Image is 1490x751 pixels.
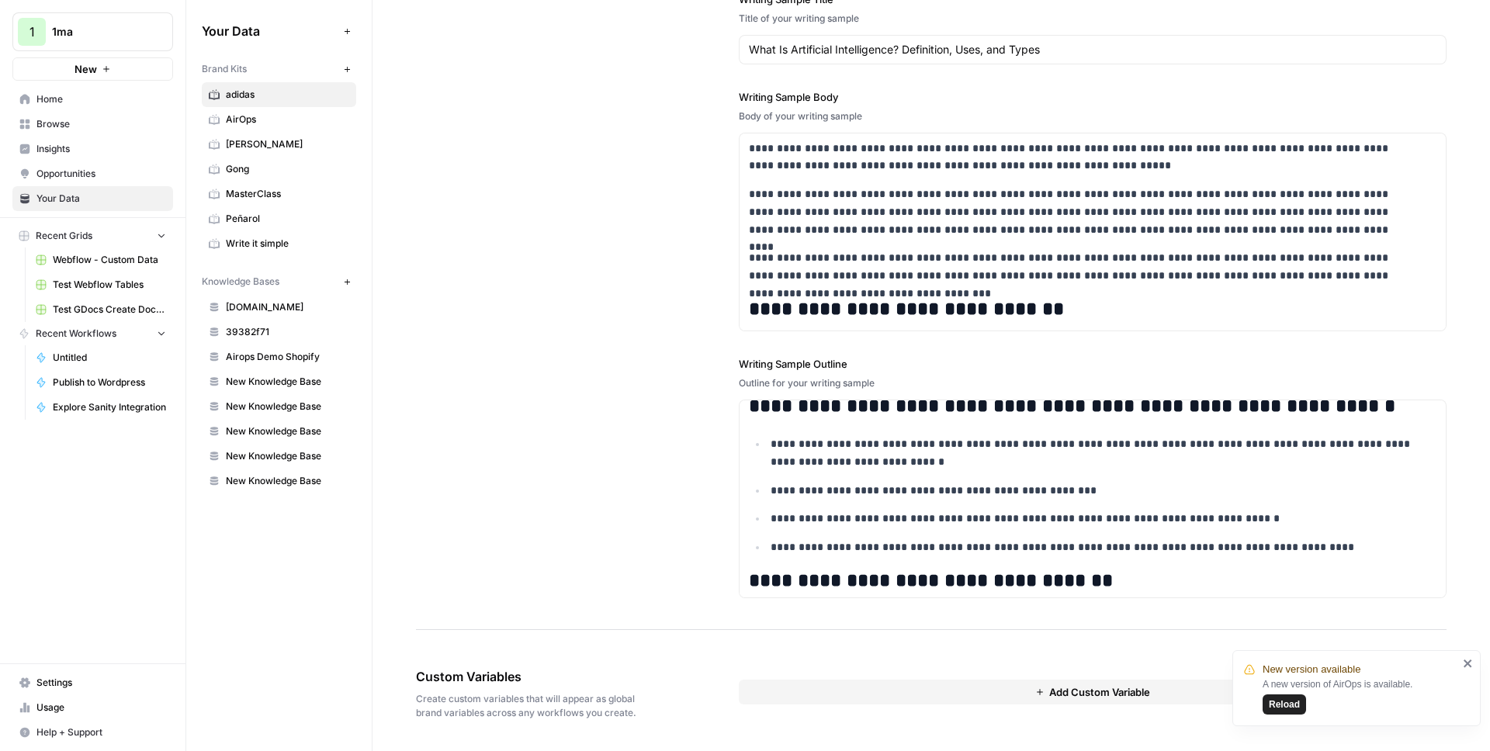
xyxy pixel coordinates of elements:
span: Add Custom Variable [1049,684,1150,700]
a: Settings [12,670,173,695]
span: Write it simple [226,237,349,251]
a: New Knowledge Base [202,394,356,419]
span: MasterClass [226,187,349,201]
a: Test Webflow Tables [29,272,173,297]
span: Settings [36,676,166,690]
span: 39382f71 [226,325,349,339]
button: Add Custom Variable [739,680,1447,704]
span: Brand Kits [202,62,247,76]
a: Explore Sanity Integration [29,395,173,420]
span: adidas [226,88,349,102]
a: Write it simple [202,231,356,256]
span: Your Data [202,22,338,40]
span: Recent Grids [36,229,92,243]
span: Insights [36,142,166,156]
span: Test GDocs Create Doc Grid [53,303,166,317]
span: New version available [1263,662,1360,677]
div: Title of your writing sample [739,12,1447,26]
a: AirOps [202,107,356,132]
a: Insights [12,137,173,161]
span: Opportunities [36,167,166,181]
span: New Knowledge Base [226,474,349,488]
a: Usage [12,695,173,720]
a: MasterClass [202,182,356,206]
span: Reload [1269,697,1300,711]
span: Home [36,92,166,106]
a: Your Data [12,186,173,211]
div: A new version of AirOps is available. [1263,677,1458,715]
a: Peñarol [202,206,356,231]
span: New Knowledge Base [226,449,349,463]
span: [PERSON_NAME] [226,137,349,151]
a: Browse [12,112,173,137]
a: New Knowledge Base [202,369,356,394]
span: Peñarol [226,212,349,226]
button: close [1463,657,1474,670]
a: adidas [202,82,356,107]
label: Writing Sample Outline [739,356,1447,372]
a: Opportunities [12,161,173,186]
button: Help + Support [12,720,173,745]
div: Body of your writing sample [739,109,1447,123]
input: Game Day Gear Guide [749,42,1436,57]
span: Browse [36,117,166,131]
button: Recent Grids [12,224,173,247]
a: [DOMAIN_NAME] [202,295,356,320]
a: Airops Demo Shopify [202,344,356,369]
span: Usage [36,701,166,715]
span: Knowledge Bases [202,275,279,289]
span: Explore Sanity Integration [53,400,166,414]
a: Untitled [29,345,173,370]
span: Untitled [53,351,166,365]
button: Reload [1263,694,1306,715]
a: Publish to Wordpress [29,370,173,395]
span: Gong [226,162,349,176]
a: New Knowledge Base [202,469,356,493]
span: New Knowledge Base [226,375,349,389]
a: [PERSON_NAME] [202,132,356,157]
span: Webflow - Custom Data [53,253,166,267]
a: Gong [202,157,356,182]
button: Workspace: 1ma [12,12,173,51]
span: New [74,61,97,77]
span: New Knowledge Base [226,424,349,438]
a: 39382f71 [202,320,356,344]
a: Home [12,87,173,112]
label: Writing Sample Body [739,89,1447,105]
a: New Knowledge Base [202,444,356,469]
span: [DOMAIN_NAME] [226,300,349,314]
a: Test GDocs Create Doc Grid [29,297,173,322]
span: Recent Workflows [36,327,116,341]
span: Publish to Wordpress [53,375,166,389]
button: New [12,57,173,81]
span: Create custom variables that will appear as global brand variables across any workflows you create. [416,692,652,720]
button: Recent Workflows [12,322,173,345]
span: Help + Support [36,725,166,739]
span: Test Webflow Tables [53,278,166,292]
a: Webflow - Custom Data [29,247,173,272]
span: Airops Demo Shopify [226,350,349,364]
div: Outline for your writing sample [739,376,1447,390]
span: 1 [29,22,35,41]
a: New Knowledge Base [202,419,356,444]
span: Your Data [36,192,166,206]
span: Custom Variables [416,667,652,686]
span: AirOps [226,112,349,126]
span: 1ma [52,24,146,40]
span: New Knowledge Base [226,400,349,414]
